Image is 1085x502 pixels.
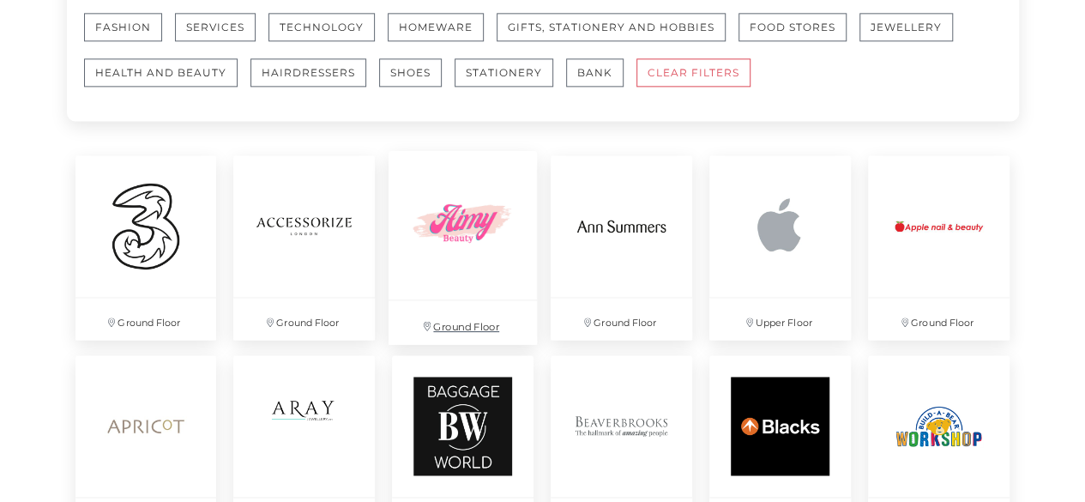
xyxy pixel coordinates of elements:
[175,13,268,58] a: Services
[175,13,256,41] button: Services
[250,58,366,87] button: Hairdressers
[84,13,162,41] button: Fashion
[250,58,379,104] a: Hairdressers
[551,298,692,340] p: Ground Floor
[268,13,388,58] a: Technology
[542,147,701,348] a: Ground Floor
[225,147,383,348] a: Ground Floor
[389,300,537,344] p: Ground Floor
[67,147,226,348] a: Ground Floor
[233,298,375,340] p: Ground Floor
[859,147,1018,348] a: Ground Floor
[636,58,750,87] button: CLEAR FILTERS
[859,13,953,41] button: Jewellery
[75,298,217,340] p: Ground Floor
[84,13,175,58] a: Fashion
[84,58,250,104] a: Health and Beauty
[380,142,546,354] a: Ground Floor
[497,13,738,58] a: Gifts, Stationery and Hobbies
[738,13,847,41] button: Food Stores
[701,147,859,348] a: Upper Floor
[566,58,624,87] button: Bank
[379,58,455,104] a: Shoes
[859,13,966,58] a: Jewellery
[268,13,375,41] button: Technology
[566,58,636,104] a: Bank
[455,58,566,104] a: Stationery
[388,13,497,58] a: Homeware
[709,298,851,340] p: Upper Floor
[84,58,238,87] button: Health and Beauty
[379,58,442,87] button: Shoes
[455,58,553,87] button: Stationery
[868,298,1010,340] p: Ground Floor
[738,13,859,58] a: Food Stores
[636,58,763,104] a: CLEAR FILTERS
[388,13,484,41] button: Homeware
[497,13,726,41] button: Gifts, Stationery and Hobbies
